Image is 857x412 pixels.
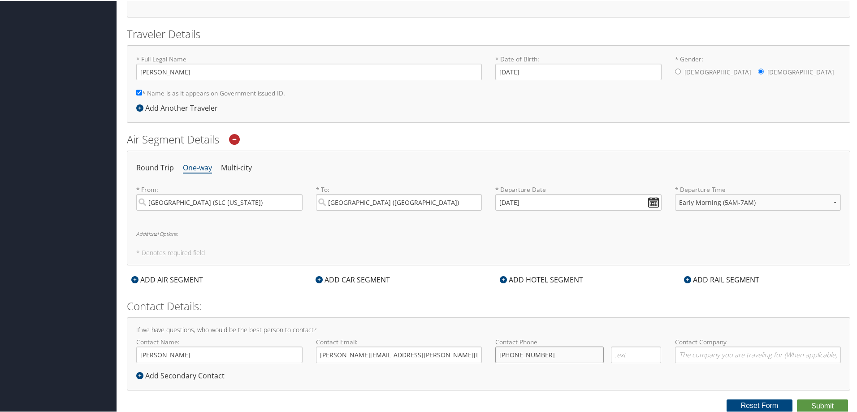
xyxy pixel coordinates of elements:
input: * Name is as it appears on Government issued ID. [136,89,142,95]
input: * Gender:[DEMOGRAPHIC_DATA][DEMOGRAPHIC_DATA] [675,68,681,74]
label: Contact Name: [136,337,303,362]
label: * Full Legal Name [136,54,482,79]
h2: Air Segment Details [127,131,850,146]
label: [DEMOGRAPHIC_DATA] [684,63,751,80]
h2: Contact Details: [127,298,850,313]
input: City or Airport Code [136,193,303,210]
input: Contact Company [675,346,841,362]
label: * Date of Birth: [495,54,662,79]
div: ADD RAIL SEGMENT [680,273,764,284]
div: ADD HOTEL SEGMENT [495,273,588,284]
li: Multi-city [221,159,252,175]
label: Contact Phone [495,337,662,346]
h6: Additional Options: [136,230,841,235]
div: Add Another Traveler [136,102,222,113]
label: * To: [316,184,482,210]
button: Reset Form [727,399,793,411]
input: Contact Email: [316,346,482,362]
label: * Gender: [675,54,841,81]
li: One-way [183,159,212,175]
label: * From: [136,184,303,210]
label: * Name is as it appears on Government issued ID. [136,84,285,100]
li: Round Trip [136,159,174,175]
select: * Departure Time [675,193,841,210]
input: Contact Name: [136,346,303,362]
input: * Full Legal Name [136,63,482,79]
input: * Gender:[DEMOGRAPHIC_DATA][DEMOGRAPHIC_DATA] [758,68,764,74]
label: * Departure Time [675,184,841,217]
label: [DEMOGRAPHIC_DATA] [767,63,834,80]
label: Contact Email: [316,337,482,362]
input: * Date of Birth: [495,63,662,79]
h2: Traveler Details [127,26,850,41]
div: ADD CAR SEGMENT [311,273,394,284]
input: MM/DD/YYYY [495,193,662,210]
div: ADD AIR SEGMENT [127,273,208,284]
label: * Departure Date [495,184,662,193]
div: Add Secondary Contact [136,369,229,380]
input: City or Airport Code [316,193,482,210]
h5: * Denotes required field [136,249,841,255]
input: .ext [611,346,662,362]
h4: If we have questions, who would be the best person to contact? [136,326,841,332]
button: Submit [797,399,848,412]
label: Contact Company [675,337,841,362]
